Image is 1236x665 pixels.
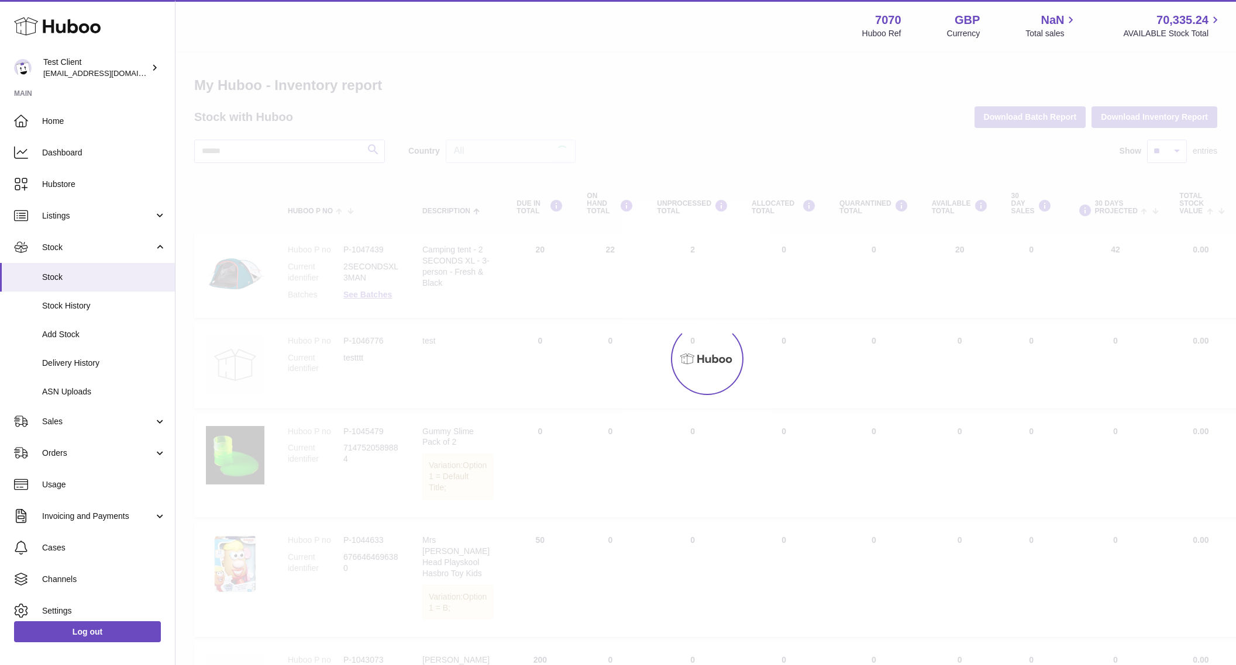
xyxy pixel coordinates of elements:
[42,416,154,427] span: Sales
[14,621,161,642] a: Log out
[42,210,154,221] span: Listings
[1123,12,1222,39] a: 70,335.24 AVAILABLE Stock Total
[862,28,901,39] div: Huboo Ref
[42,272,166,283] span: Stock
[1156,12,1209,28] span: 70,335.24
[42,386,166,397] span: ASN Uploads
[43,57,149,79] div: Test Client
[1025,28,1077,39] span: Total sales
[42,179,166,190] span: Hubstore
[14,59,32,77] img: internalAdmin-7070@internal.huboo.com
[42,300,166,311] span: Stock History
[42,542,166,553] span: Cases
[42,329,166,340] span: Add Stock
[42,479,166,490] span: Usage
[42,116,166,127] span: Home
[42,358,166,369] span: Delivery History
[42,574,166,585] span: Channels
[1123,28,1222,39] span: AVAILABLE Stock Total
[875,12,901,28] strong: 7070
[42,605,166,616] span: Settings
[43,68,172,78] span: [EMAIL_ADDRESS][DOMAIN_NAME]
[955,12,980,28] strong: GBP
[1041,12,1064,28] span: NaN
[42,242,154,253] span: Stock
[1025,12,1077,39] a: NaN Total sales
[42,147,166,158] span: Dashboard
[947,28,980,39] div: Currency
[42,511,154,522] span: Invoicing and Payments
[42,448,154,459] span: Orders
